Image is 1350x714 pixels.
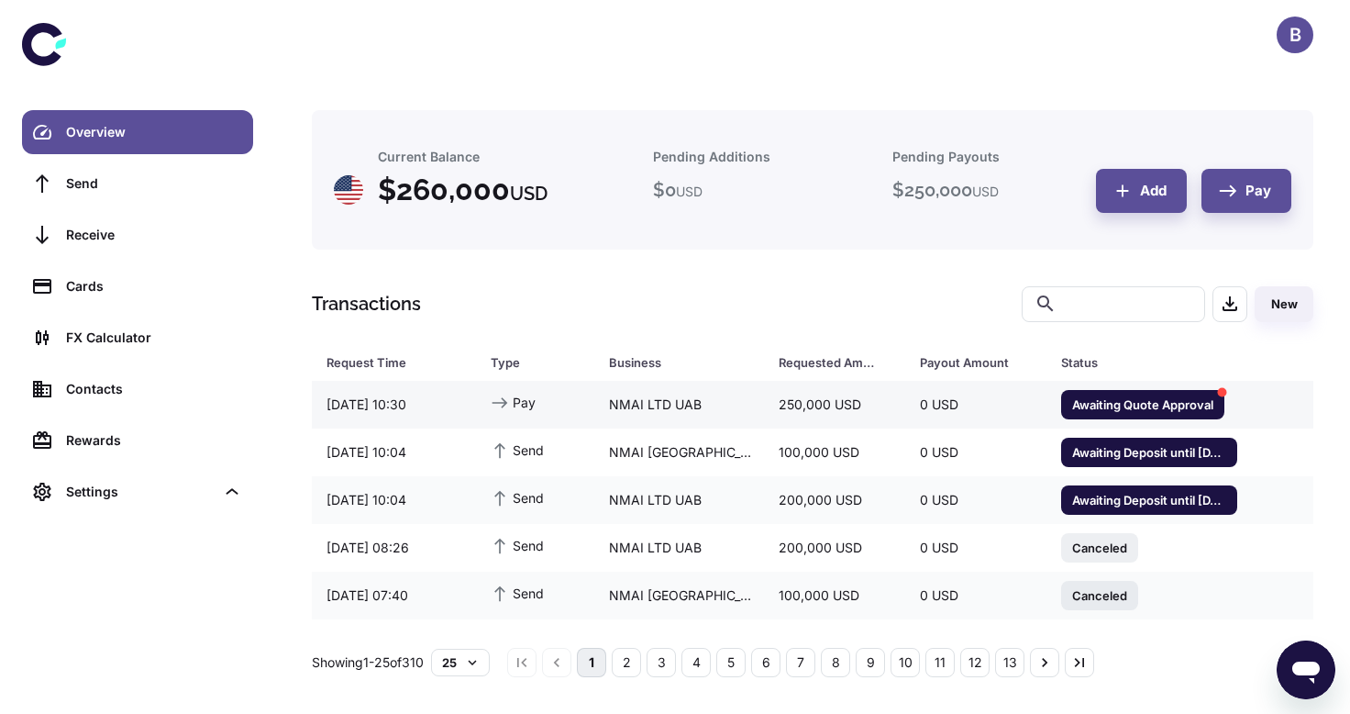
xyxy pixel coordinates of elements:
[1061,350,1237,375] span: Status
[594,530,764,565] div: NMAI LTD UAB
[786,648,815,677] button: Go to page 7
[66,328,242,348] div: FX Calculator
[594,578,764,613] div: NMAI [GEOGRAPHIC_DATA]
[22,418,253,463] a: Rewards
[22,213,253,257] a: Receive
[312,435,476,470] div: [DATE] 10:04
[892,147,1000,167] h6: Pending Payouts
[1061,442,1237,461] span: Awaiting Deposit until [DATE] 13:12
[647,648,676,677] button: Go to page 3
[960,648,990,677] button: Go to page 12
[577,648,606,677] button: page 1
[594,483,764,518] div: NMAI LTD UAB
[312,653,424,673] p: Showing 1-25 of 310
[66,482,215,502] div: Settings
[995,648,1024,677] button: Go to page 13
[510,183,548,205] span: USD
[1065,648,1094,677] button: Go to last page
[612,648,641,677] button: Go to page 2
[491,440,544,460] span: Send
[22,470,253,514] div: Settings
[312,290,421,318] h1: Transactions
[972,184,999,199] span: USD
[1061,538,1138,556] span: Canceled
[905,530,1046,565] div: 0 USD
[1030,648,1059,677] button: Go to next page
[920,350,1039,375] span: Payout Amount
[66,173,242,194] div: Send
[1061,490,1237,508] span: Awaiting Deposit until [DATE] 13:08
[66,430,242,451] div: Rewards
[764,530,905,565] div: 200,000 USD
[1255,286,1313,322] button: New
[764,626,905,661] div: 200,000 USD
[905,435,1046,470] div: 0 USD
[905,483,1046,518] div: 0 USD
[892,176,999,204] h5: $ 250,000
[681,648,711,677] button: Go to page 4
[1061,395,1224,413] span: Awaiting Quote Approval
[431,649,490,676] button: 25
[312,530,476,565] div: [DATE] 08:26
[326,350,469,375] span: Request Time
[66,379,242,399] div: Contacts
[764,435,905,470] div: 100,000 USD
[751,648,780,677] button: Go to page 6
[22,162,253,206] a: Send
[491,487,544,508] span: Send
[891,648,920,677] button: Go to page 10
[1201,169,1291,213] button: Pay
[779,350,874,375] div: Requested Amount
[491,583,544,603] span: Send
[312,578,476,613] div: [DATE] 07:40
[326,350,445,375] div: Request Time
[716,648,746,677] button: Go to page 5
[1061,350,1213,375] div: Status
[1061,586,1138,604] span: Canceled
[764,483,905,518] div: 200,000 USD
[22,264,253,308] a: Cards
[378,147,480,167] h6: Current Balance
[821,648,850,677] button: Go to page 8
[22,110,253,154] a: Overview
[491,535,544,555] span: Send
[764,387,905,422] div: 250,000 USD
[312,626,476,661] div: [DATE] 07:37
[66,276,242,296] div: Cards
[594,626,764,661] div: NMAI LTD UAB
[764,578,905,613] div: 100,000 USD
[1277,17,1313,53] button: B
[1277,641,1335,699] iframe: Button to launch messaging window, conversation in progress
[66,225,242,245] div: Receive
[491,350,587,375] span: Type
[905,578,1046,613] div: 0 USD
[312,387,476,422] div: [DATE] 10:30
[925,648,955,677] button: Go to page 11
[491,350,563,375] div: Type
[920,350,1015,375] div: Payout Amount
[676,184,703,199] span: USD
[779,350,898,375] span: Requested Amount
[491,392,536,412] span: Pay
[22,367,253,411] a: Contacts
[22,316,253,360] a: FX Calculator
[594,387,764,422] div: NMAI LTD UAB
[66,122,242,142] div: Overview
[312,483,476,518] div: [DATE] 10:04
[905,626,1046,661] div: 0 USD
[653,176,703,204] h5: $ 0
[653,147,770,167] h6: Pending Additions
[378,168,548,212] h4: $ 260,000
[504,648,1097,677] nav: pagination navigation
[1096,169,1187,213] button: Add
[905,387,1046,422] div: 0 USD
[594,435,764,470] div: NMAI [GEOGRAPHIC_DATA]
[856,648,885,677] button: Go to page 9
